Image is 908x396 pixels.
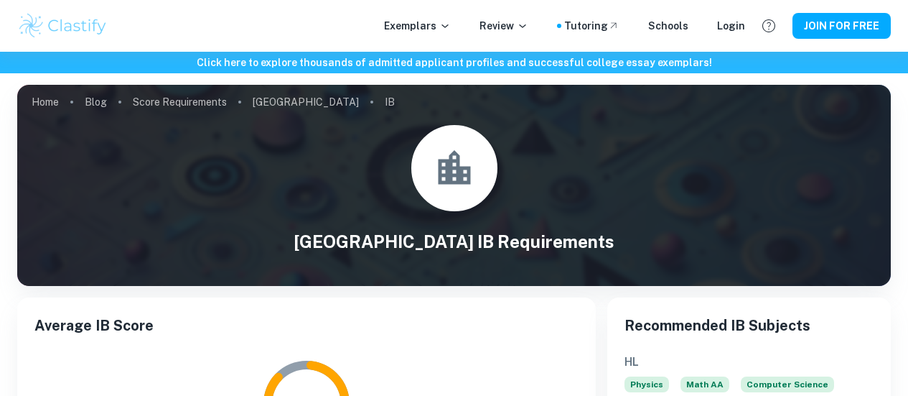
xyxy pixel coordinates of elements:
[680,377,729,392] span: Math AA
[17,11,108,40] img: Clastify logo
[253,92,359,112] a: [GEOGRAPHIC_DATA]
[17,229,891,254] h1: [GEOGRAPHIC_DATA] IB Requirements
[564,18,619,34] a: Tutoring
[3,55,905,70] h6: Click here to explore thousands of admitted applicant profiles and successful college essay exemp...
[624,315,874,336] h2: Recommended IB Subjects
[624,377,669,392] span: Physics
[648,18,688,34] a: Schools
[757,14,781,38] button: Help and Feedback
[792,13,891,39] button: JOIN FOR FREE
[624,354,874,371] h6: HL
[479,18,528,34] p: Review
[133,92,227,112] a: Score Requirements
[32,92,59,112] a: Home
[384,18,451,34] p: Exemplars
[741,377,834,392] span: Computer Science
[717,18,745,34] a: Login
[385,94,395,110] p: IB
[85,92,107,112] a: Blog
[34,315,579,336] h2: Average IB Score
